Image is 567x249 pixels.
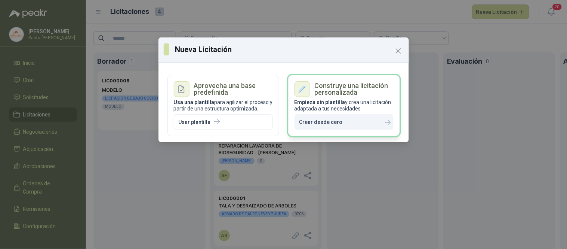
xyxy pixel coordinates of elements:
[392,45,404,57] button: Close
[175,44,404,55] h3: Nueva Licitación
[167,75,279,136] div: Aprovecha una base predefinidaUsa una plantillapara agilizar el proceso y partir de una estructur...
[295,99,345,105] span: Empieza sin plantilla
[299,119,343,125] p: Crear desde cero
[179,119,211,125] p: Usar plantilla
[174,114,273,130] button: Usar plantilla
[174,99,273,112] p: para agilizar el proceso y partir de una estructura optimizada.
[174,99,215,105] span: Usa una plantilla
[194,82,273,96] h3: Aprovecha una base predefinida
[295,114,394,130] button: Crear desde cero
[315,82,394,96] h3: Construye una licitación personalizada
[288,75,400,136] a: Construye una licitación personalizadaEmpieza sin plantillay crea una licitación adaptada a tus n...
[295,99,394,112] p: y crea una licitación adaptada a tus necesidades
